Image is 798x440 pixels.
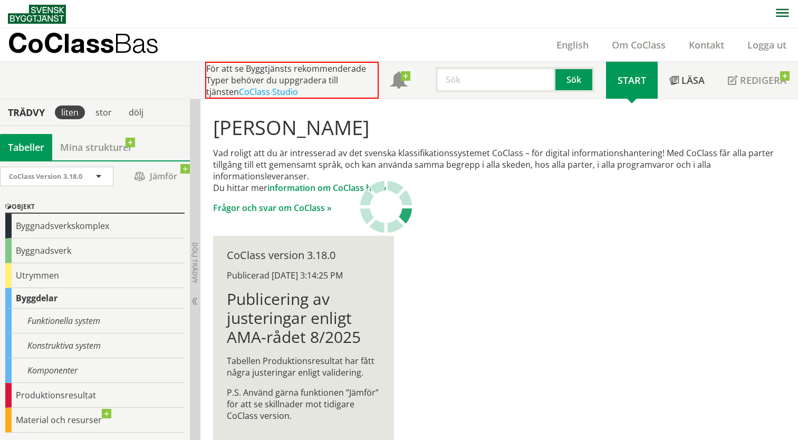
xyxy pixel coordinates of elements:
[716,62,798,99] a: Redigera
[5,214,185,238] div: Byggnadsverkskomplex
[267,182,387,194] a: information om CoClass här »
[9,171,82,181] span: CoClass Version 3.18.0
[555,67,594,92] button: Sök
[5,263,185,288] div: Utrymmen
[227,387,381,422] p: P.S. Använd gärna funktionen ”Jämför” för att se skillnader mot tidigare CoClass version.
[227,270,381,281] div: Publicerad [DATE] 3:14:25 PM
[5,201,185,214] div: Objekt
[8,5,66,24] img: Svensk Byggtjänst
[618,74,646,87] span: Start
[658,62,716,99] a: Läsa
[8,28,181,61] a: CoClassBas
[213,202,332,214] a: Frågor och svar om CoClass »
[190,242,199,283] span: Dölj trädvy
[89,106,118,119] div: stor
[205,62,379,99] div: För att se Byggtjänsts rekommenderade Typer behöver du uppgradera till tjänsten
[213,116,786,139] h1: [PERSON_NAME]
[736,39,798,51] a: Logga ut
[124,167,187,186] span: Jämför
[227,290,381,347] h1: Publicering av justeringar enligt AMA-rådet 8/2025
[122,106,150,119] div: dölj
[681,74,705,87] span: Läsa
[52,134,140,160] a: Mina strukturer
[5,288,185,309] div: Byggdelar
[740,74,786,87] span: Redigera
[5,383,185,408] div: Produktionsresultat
[55,106,85,119] div: liten
[213,147,786,194] p: Vad roligt att du är intresserad av det svenska klassifikationssystemet CoClass – för digital inf...
[2,107,51,118] div: Trädvy
[5,358,185,383] div: Komponenter
[8,37,159,49] p: CoClass
[227,250,381,261] div: CoClass version 3.18.0
[600,39,677,51] a: Om CoClass
[239,86,298,98] a: CoClass Studio
[5,309,185,333] div: Funktionella system
[677,39,736,51] a: Kontakt
[545,39,600,51] a: English
[114,27,159,59] span: Bas
[390,73,407,90] span: Notifikationer
[606,62,658,99] a: Start
[227,355,381,378] p: Tabellen Produktionsresultat har fått några justeringar enligt validering.
[5,408,185,433] div: Material och resurser
[360,180,412,233] img: Laddar
[5,333,185,358] div: Konstruktiva system
[5,238,185,263] div: Byggnadsverk
[436,67,555,92] input: Sök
